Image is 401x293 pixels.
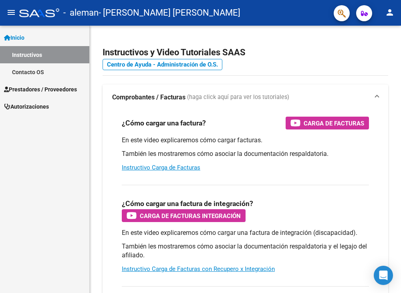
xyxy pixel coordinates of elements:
p: En este video explicaremos cómo cargar facturas. [122,136,369,145]
span: Inicio [4,33,24,42]
h3: ¿Cómo cargar una factura de integración? [122,198,253,209]
button: Carga de Facturas Integración [122,209,246,222]
a: Instructivo Carga de Facturas con Recupero x Integración [122,265,275,273]
p: En este video explicaremos cómo cargar una factura de integración (discapacidad). [122,228,369,237]
a: Centro de Ayuda - Administración de O.S. [103,59,222,70]
span: Autorizaciones [4,102,49,111]
span: Carga de Facturas Integración [140,211,241,221]
span: Prestadores / Proveedores [4,85,77,94]
p: También les mostraremos cómo asociar la documentación respaldatoria y el legajo del afiliado. [122,242,369,260]
h3: ¿Cómo cargar una factura? [122,117,206,129]
div: Open Intercom Messenger [374,266,393,285]
span: - [PERSON_NAME] [PERSON_NAME] [99,4,240,22]
mat-expansion-panel-header: Comprobantes / Facturas (haga click aquí para ver los tutoriales) [103,85,388,110]
h2: Instructivos y Video Tutoriales SAAS [103,45,388,60]
span: - aleman [63,4,99,22]
strong: Comprobantes / Facturas [112,93,185,102]
a: Instructivo Carga de Facturas [122,164,200,171]
span: Carga de Facturas [304,118,364,128]
mat-icon: person [385,8,395,17]
button: Carga de Facturas [286,117,369,129]
p: También les mostraremos cómo asociar la documentación respaldatoria. [122,150,369,158]
span: (haga click aquí para ver los tutoriales) [187,93,289,102]
mat-icon: menu [6,8,16,17]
